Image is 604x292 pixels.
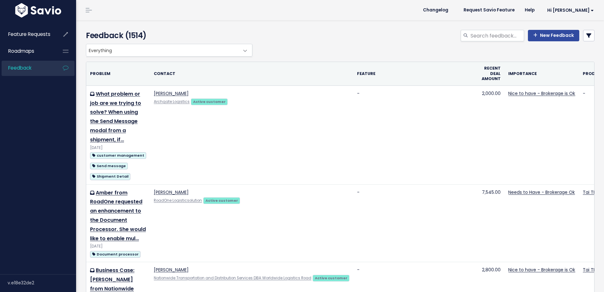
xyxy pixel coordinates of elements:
span: Roadmaps [8,48,34,54]
span: Hi [PERSON_NAME] [547,8,594,13]
span: Changelog [423,8,448,12]
strong: Active customer [315,275,347,281]
a: RoadOne Logisticsolution [154,198,202,203]
a: [PERSON_NAME] [154,267,189,273]
a: [PERSON_NAME] [154,189,189,195]
a: Active customer [203,197,240,203]
a: Nice to have - Brokerage is Ok [508,90,575,97]
td: 2,000.00 [478,85,504,184]
a: Roadmaps [2,44,53,58]
a: customer management [90,151,146,159]
td: - [353,184,478,262]
a: New Feedback [528,30,579,41]
a: Document processor [90,250,140,258]
th: Importance [504,62,579,85]
th: Problem [86,62,150,85]
a: Nice to have - Brokerage is Ok [508,267,575,273]
div: v.e18e32de2 [8,275,76,291]
a: Active customer [191,98,228,105]
input: Search feedback... [470,30,524,41]
a: Help [520,5,540,15]
span: Feedback [8,65,31,71]
span: customer management [90,152,146,159]
th: Feature [353,62,478,85]
a: Tai TMS [583,189,600,195]
td: - [353,85,478,184]
strong: Active customer [205,198,238,203]
a: Active customer [313,275,349,281]
span: Everything [86,44,239,56]
a: Feature Requests [2,27,53,42]
a: Feedback [2,61,53,75]
a: Archgate Logistics [154,99,190,104]
a: Request Savio Feature [458,5,520,15]
th: Contact [150,62,353,85]
strong: Active customer [193,99,226,104]
img: logo-white.9d6f32f41409.svg [14,3,63,17]
th: Recent deal amount [478,62,504,85]
a: Tai TMS [583,267,600,273]
h4: Feedback (1514) [86,30,249,41]
span: Shipment Detail [90,173,130,180]
span: Everything [86,44,252,57]
a: [PERSON_NAME] [154,90,189,97]
div: [DATE] [90,145,146,151]
a: Amber from RoadOne requested an enhancement to the Document Processor. She would like to enable mul… [90,189,146,242]
a: Shipment Detail [90,172,130,180]
div: [DATE] [90,243,146,250]
a: Nationwide Transportation and Distribution Services DBA Worldwide Logistics Road [154,275,311,281]
a: Send message [90,162,128,170]
a: What problem or job are we trying to solve? When using the Send Message modal from a shipment, if… [90,90,141,143]
a: Needs to Have - Brokerage Ok [508,189,575,195]
td: 7,545.00 [478,184,504,262]
span: Feature Requests [8,31,50,37]
span: Document processor [90,251,140,258]
a: Hi [PERSON_NAME] [540,5,599,15]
